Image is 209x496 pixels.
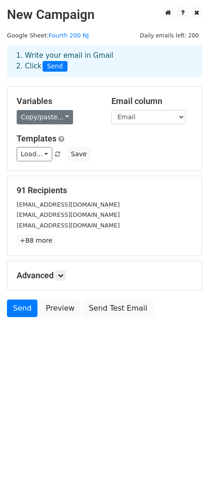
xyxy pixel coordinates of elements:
[17,235,55,246] a: +88 more
[67,147,91,161] button: Save
[17,201,120,208] small: [EMAIL_ADDRESS][DOMAIN_NAME]
[17,147,52,161] a: Load...
[7,32,89,39] small: Google Sheet:
[9,50,200,72] div: 1. Write your email in Gmail 2. Click
[40,300,80,317] a: Preview
[136,31,202,41] span: Daily emails left: 200
[17,134,56,143] a: Templates
[163,452,209,496] iframe: Chat Widget
[49,32,89,39] a: Fourth 200 NJ
[43,61,68,72] span: Send
[111,96,192,106] h5: Email column
[17,96,98,106] h5: Variables
[17,185,192,196] h5: 91 Recipients
[17,222,120,229] small: [EMAIL_ADDRESS][DOMAIN_NAME]
[7,7,202,23] h2: New Campaign
[83,300,153,317] a: Send Test Email
[17,211,120,218] small: [EMAIL_ADDRESS][DOMAIN_NAME]
[136,32,202,39] a: Daily emails left: 200
[17,110,73,124] a: Copy/paste...
[17,270,192,281] h5: Advanced
[7,300,37,317] a: Send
